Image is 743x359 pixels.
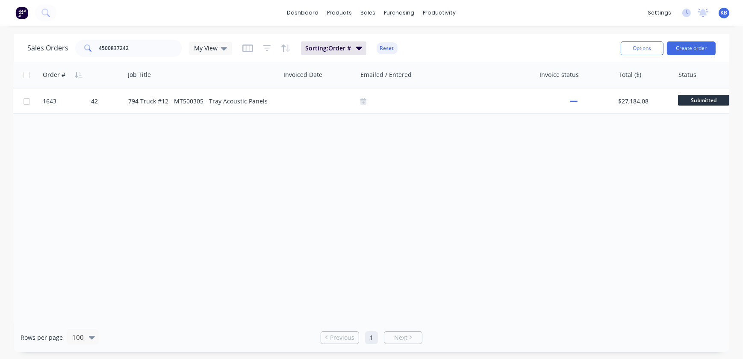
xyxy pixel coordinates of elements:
[323,6,357,19] div: products
[321,333,359,342] a: Previous page
[643,6,675,19] div: settings
[99,40,183,57] input: Search...
[419,6,460,19] div: productivity
[619,71,641,79] div: Total ($)
[357,6,380,19] div: sales
[621,41,663,55] button: Options
[384,333,422,342] a: Next page
[283,6,323,19] a: dashboard
[365,331,378,344] a: Page 1 is your current page
[330,333,354,342] span: Previous
[21,333,63,342] span: Rows per page
[305,44,351,53] span: Sorting: Order #
[619,97,669,106] div: $27,184.08
[360,71,412,79] div: Emailed / Entered
[377,42,398,54] button: Reset
[43,88,94,114] a: 1643
[15,6,28,19] img: Factory
[667,41,716,55] button: Create order
[678,95,729,106] span: Submitted
[380,6,419,19] div: purchasing
[43,97,56,106] span: 1643
[394,333,407,342] span: Next
[128,97,269,106] div: 794 Truck #12 - MT500305 - Tray Acoustic Panels
[317,331,426,344] ul: Pagination
[128,71,151,79] div: Job Title
[194,44,218,53] span: My View
[540,71,579,79] div: Invoice status
[43,71,65,79] div: Order #
[301,41,366,55] button: Sorting:Order #
[721,9,728,17] span: KB
[678,71,696,79] div: Status
[283,71,322,79] div: Invoiced Date
[27,44,68,52] h1: Sales Orders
